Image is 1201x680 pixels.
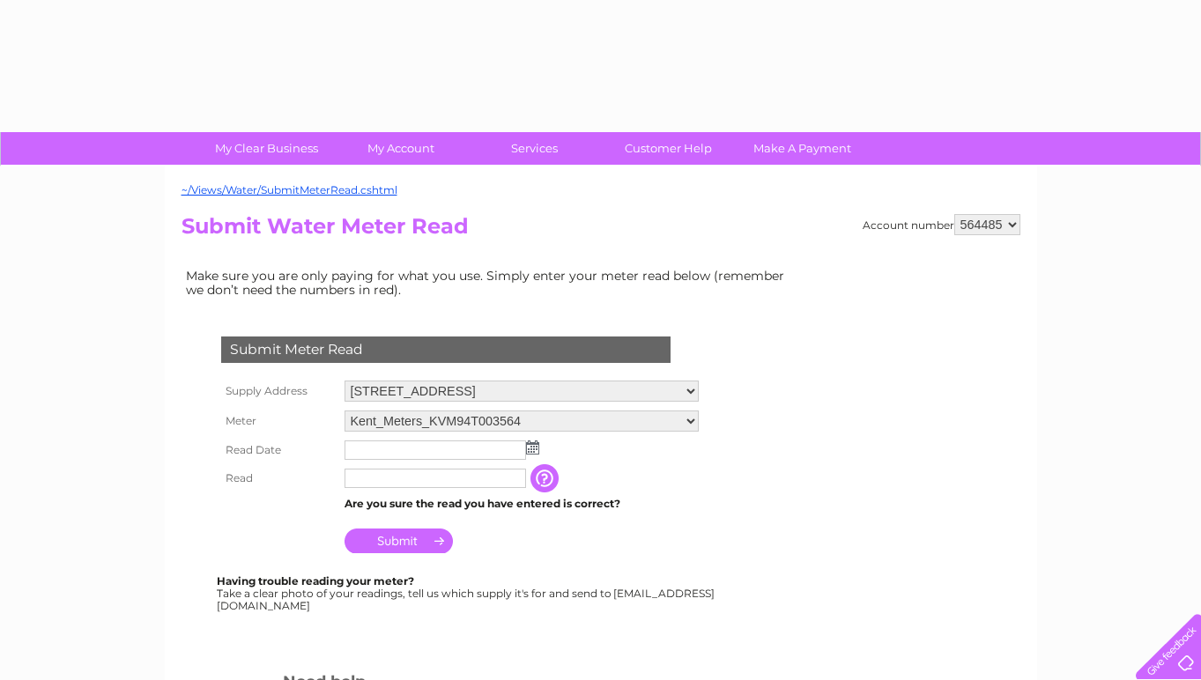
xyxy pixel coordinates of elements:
[730,132,875,165] a: Make A Payment
[182,264,798,301] td: Make sure you are only paying for what you use. Simply enter your meter read below (remember we d...
[194,132,339,165] a: My Clear Business
[217,376,340,406] th: Supply Address
[345,528,453,553] input: Submit
[596,132,741,165] a: Customer Help
[217,575,717,611] div: Take a clear photo of your readings, tell us which supply it's for and send to [EMAIL_ADDRESS][DO...
[217,464,340,492] th: Read
[217,406,340,436] th: Meter
[462,132,607,165] a: Services
[526,440,539,455] img: ...
[217,574,414,588] b: Having trouble reading your meter?
[340,492,703,515] td: Are you sure the read you have entered is correct?
[530,464,562,492] input: Information
[328,132,473,165] a: My Account
[182,183,397,196] a: ~/Views/Water/SubmitMeterRead.cshtml
[217,436,340,464] th: Read Date
[863,214,1020,235] div: Account number
[221,336,671,363] div: Submit Meter Read
[182,214,1020,248] h2: Submit Water Meter Read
